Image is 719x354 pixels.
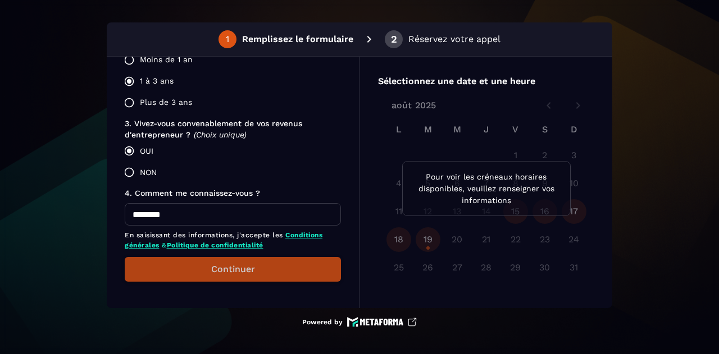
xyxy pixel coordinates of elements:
div: 2 [391,34,397,44]
p: Remplissez le formulaire [242,33,353,46]
span: 4. Comment me connaissez-vous ? [125,189,260,197]
p: En saisissant des informations, j'accepte les [125,230,341,250]
span: 3. Vivez-vous convenablement de vos revenus d'entrepreneur ? [125,119,305,139]
a: Politique de confidentialité [167,241,263,249]
p: Sélectionnez une date et une heure [378,75,594,88]
label: OUI [119,140,341,162]
button: Continuer [125,257,341,282]
div: 1 [226,34,229,44]
label: Plus de 3 ans [119,92,341,113]
span: & [162,241,167,249]
label: NON [119,162,341,183]
p: Powered by [302,318,343,327]
a: Powered by [302,317,417,327]
label: 1 à 3 ans [119,71,341,92]
span: (Choix unique) [194,130,247,139]
p: Réservez votre appel [408,33,500,46]
label: Moins de 1 an [119,49,341,71]
p: Pour voir les créneaux horaires disponibles, veuillez renseigner vos informations [412,171,561,206]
